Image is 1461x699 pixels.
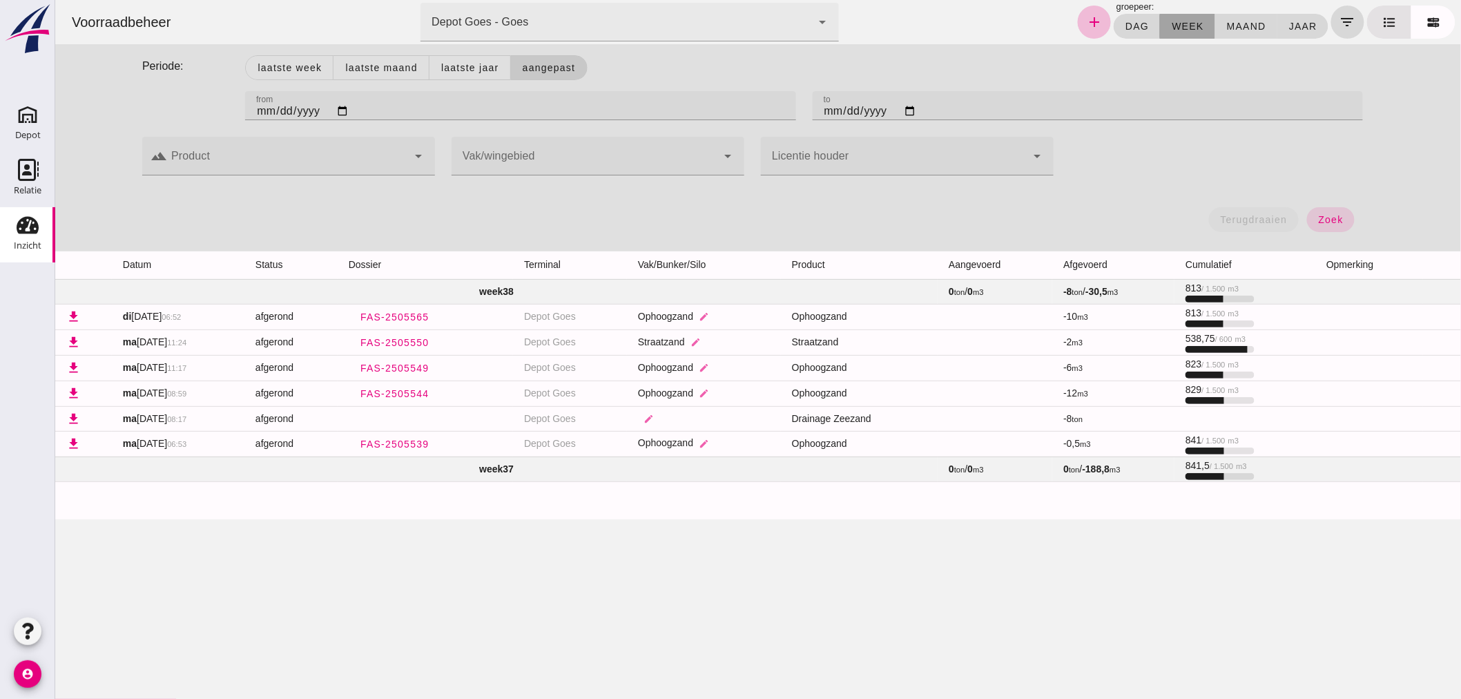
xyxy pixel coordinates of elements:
[112,364,131,372] small: 11:17
[189,304,282,329] td: afgerond
[1008,336,1027,347] span: -2
[572,355,726,381] td: Ophoogzand
[189,355,282,381] td: afgerond
[635,337,646,347] i: edit
[1014,466,1025,474] small: ton
[1173,437,1184,445] small: m3
[1263,214,1288,225] span: zoek
[1160,335,1177,343] small: / 600
[1130,434,1183,446] span: 841
[1284,14,1301,30] i: filter_list
[1008,362,1027,373] span: -6
[112,440,131,448] small: 06:53
[458,251,572,279] th: terminal
[456,55,532,80] button: Aangepast
[913,463,918,475] strong: 0
[15,131,41,140] div: Depot
[14,241,41,250] div: Inzicht
[11,386,26,401] i: download
[293,330,385,355] a: FAS-2505550
[1147,437,1170,445] small: / 1.500
[893,286,929,297] span: /
[304,337,374,348] span: FAS-2505550
[458,406,572,431] td: Depot Goes
[726,329,882,355] td: Straatzand
[1116,21,1148,32] span: week
[1130,384,1183,395] span: 829
[726,304,882,329] td: Ophoogzand
[1008,463,1014,475] strong: 0
[278,55,374,80] button: Laatste maand
[1031,14,1047,30] i: add
[572,381,726,406] td: Ophoogzand
[918,288,929,296] small: m3
[1052,288,1063,296] small: m3
[726,355,882,381] td: Ophoogzand
[1130,358,1183,370] span: 823
[1147,309,1170,318] small: / 1.500
[1130,460,1192,471] span: 841,5
[1017,288,1028,296] small: ton
[68,336,81,347] strong: ma
[87,58,173,75] p: Periode:
[293,381,385,406] a: FAS-2505544
[1070,21,1094,32] span: dag
[304,439,374,450] span: FAS-2505539
[1008,463,1065,475] span: /
[1017,364,1028,372] small: m3
[11,309,26,324] i: download
[893,286,899,297] strong: 0
[68,336,131,347] span: [DATE]
[11,412,26,426] i: download
[572,251,726,279] th: vak/bunker/silo
[644,439,655,449] i: edit
[304,388,374,399] span: FAS-2505544
[1008,311,1033,322] span: -10
[95,148,112,164] i: landscape
[759,14,775,30] i: arrow_drop_down
[68,311,76,322] strong: di
[11,335,26,349] i: download
[589,414,599,424] i: edit
[68,387,131,399] span: [DATE]
[3,3,52,55] img: logo-small.a267ee39.svg
[893,463,899,475] strong: 0
[385,62,444,73] span: Laatste jaar
[68,387,81,399] strong: ma
[899,288,910,296] small: ton
[1025,440,1036,448] small: m3
[1023,390,1034,398] small: m3
[572,304,726,329] td: Ophoogzand
[1252,207,1299,232] button: zoek
[1030,286,1052,297] strong: -30,5
[355,148,371,164] i: Open
[189,251,282,279] th: status
[1008,387,1033,399] span: -12
[68,413,131,424] span: [DATE]
[899,466,910,474] small: ton
[726,431,882,457] td: Ophoogzand
[913,286,918,297] strong: 0
[1130,307,1183,318] span: 813
[918,466,929,474] small: m3
[293,356,385,381] a: FAS-2505549
[68,362,81,373] strong: ma
[6,12,126,32] div: Voorraadbeheer
[289,62,362,73] span: Laatste maand
[458,355,572,381] td: Depot Goes
[68,413,81,424] strong: ma
[467,62,521,73] span: Aangepast
[14,660,41,688] i: account_circle
[190,55,278,80] button: Laatste week
[68,438,131,449] span: [DATE]
[1008,413,1027,424] span: -8
[1173,386,1184,394] small: m3
[376,14,473,30] div: Depot Goes - Goes
[1054,466,1065,474] small: m3
[202,62,267,73] span: Laatste week
[1058,14,1105,39] button: dag
[882,251,997,279] th: aangevoerd
[458,381,572,406] td: Depot Goes
[1260,251,1367,279] th: opmerking
[1154,207,1244,232] button: terugdraaien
